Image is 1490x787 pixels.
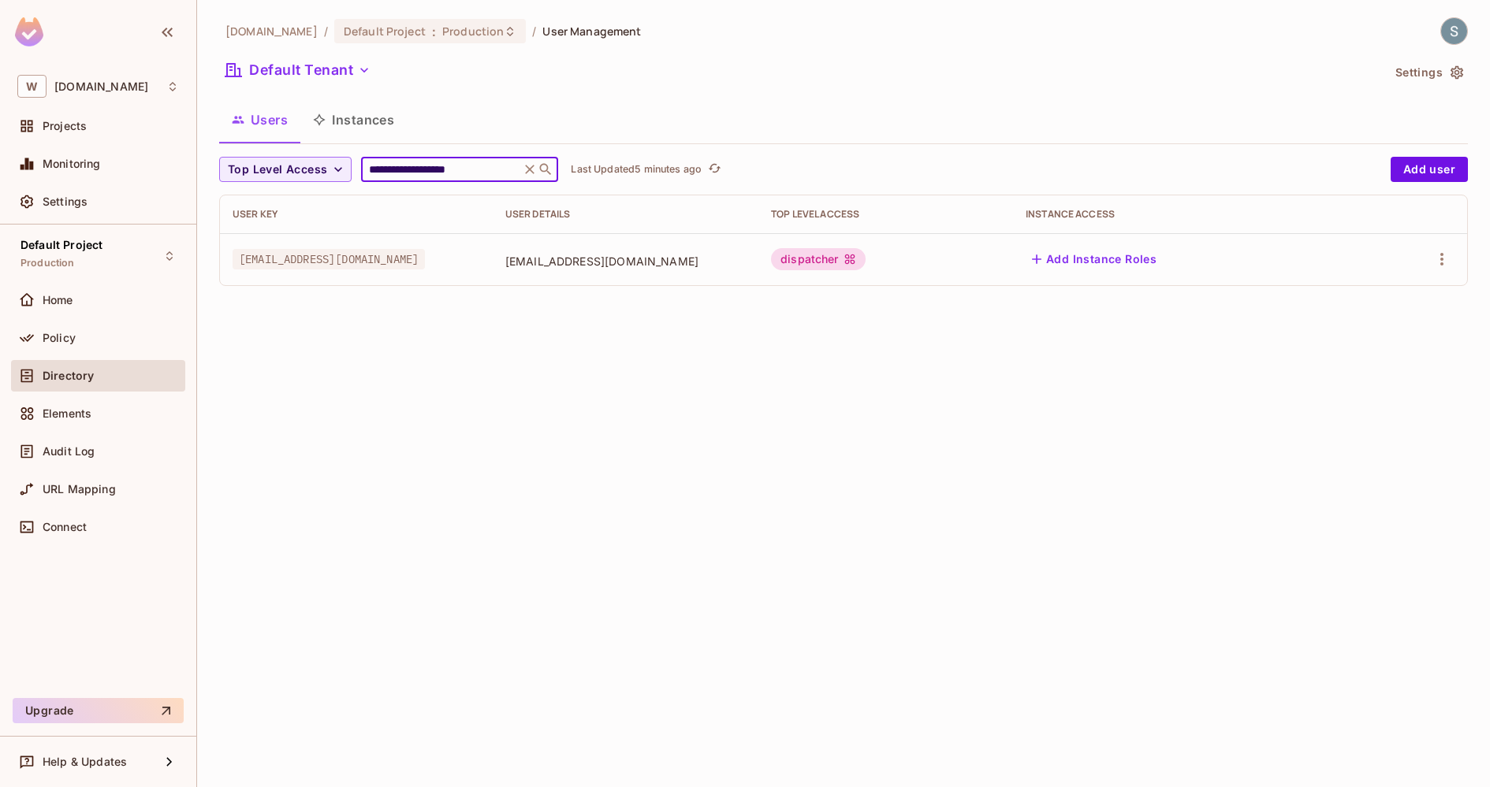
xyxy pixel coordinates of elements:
span: URL Mapping [43,483,116,496]
button: Default Tenant [219,58,377,83]
span: : [431,25,437,38]
button: refresh [705,160,724,179]
span: Top Level Access [228,160,327,180]
button: Add user [1391,157,1468,182]
div: Top Level Access [771,208,1000,221]
span: Default Project [20,239,102,251]
span: Connect [43,521,87,533]
span: Policy [43,332,76,344]
img: SReyMgAAAABJRU5ErkJggg== [15,17,43,46]
li: / [532,24,536,39]
button: Users [219,100,300,139]
div: dispatcher [771,248,866,270]
span: Production [442,24,504,39]
span: Settings [43,195,88,208]
button: Settings [1389,60,1468,85]
span: Default Project [344,24,426,39]
span: [EMAIL_ADDRESS][DOMAIN_NAME] [505,254,746,269]
img: Shekhar Tyagi [1441,18,1467,44]
button: Upgrade [13,698,184,723]
span: the active workspace [225,24,318,39]
span: W [17,75,47,98]
button: Instances [300,100,407,139]
p: Last Updated 5 minutes ago [571,163,702,176]
span: Home [43,294,73,306]
span: User Management [542,24,641,39]
span: Workspace: withpronto.com [54,80,148,93]
div: User Key [233,208,480,221]
span: Click to refresh data [702,160,724,179]
span: refresh [708,161,721,177]
span: Help & Updates [43,755,127,768]
div: Instance Access [1026,208,1347,221]
button: Top Level Access [219,157,352,182]
span: Production [20,257,75,269]
span: [EMAIL_ADDRESS][DOMAIN_NAME] [233,249,425,269]
span: Elements [43,407,91,420]
span: Audit Log [43,445,95,458]
span: Projects [43,120,87,132]
li: / [324,24,328,39]
span: Directory [43,369,94,382]
span: Monitoring [43,158,101,170]
div: User Details [505,208,746,221]
button: Add Instance Roles [1026,247,1163,272]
